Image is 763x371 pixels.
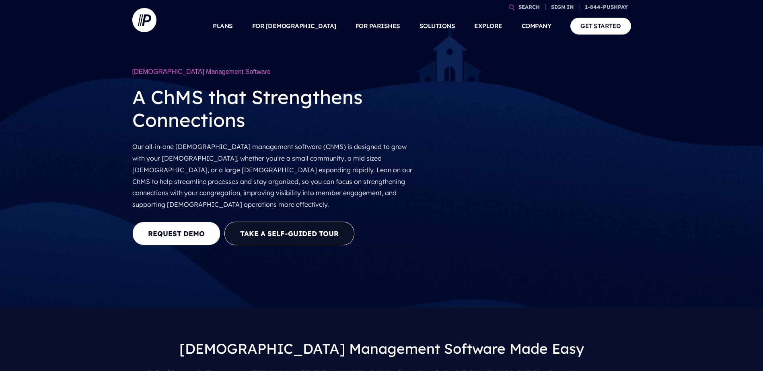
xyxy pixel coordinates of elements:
[132,222,220,245] a: REQUEST DEMO
[139,333,625,365] h3: [DEMOGRAPHIC_DATA] Management Software Made Easy
[420,12,455,40] a: SOLUTIONS
[132,138,418,214] p: Our all-in-one [DEMOGRAPHIC_DATA] management software (ChMS) is designed to grow with your [DEMOG...
[522,12,551,40] a: COMPANY
[224,222,354,245] button: Take a Self-guided Tour
[474,12,502,40] a: EXPLORE
[132,79,418,138] h2: A ChMS that Strengthens Connections
[356,12,400,40] a: FOR PARISHES
[213,12,233,40] a: PLANS
[132,64,418,79] h1: [DEMOGRAPHIC_DATA] Management Software
[570,18,631,34] a: GET STARTED
[252,12,336,40] a: FOR [DEMOGRAPHIC_DATA]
